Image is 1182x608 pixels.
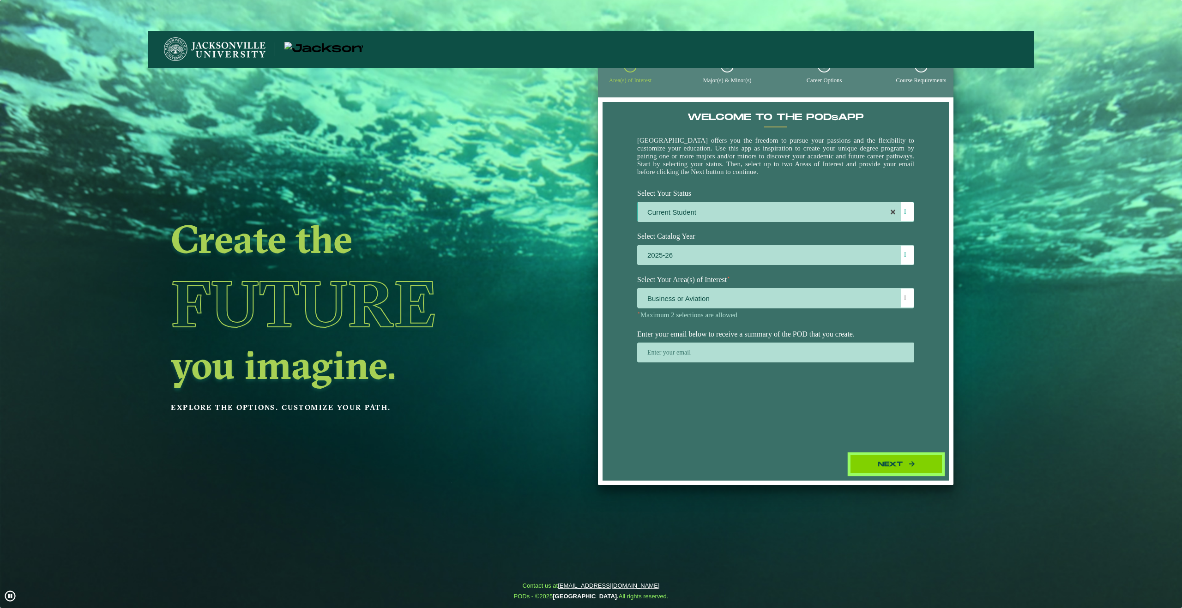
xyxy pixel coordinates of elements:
span: Course Requirements [896,77,947,84]
span: Contact us at [514,582,669,590]
span: Major(s) & Minor(s) [703,77,752,84]
label: Enter your email below to receive a summary of the POD that you create. [630,325,921,343]
span: Business or Aviation [638,289,914,308]
a: [GEOGRAPHIC_DATA]. [553,593,619,600]
sup: ⋆ [727,274,730,281]
p: Explore the options. Customize your path. [171,401,657,415]
h1: Future [171,262,657,346]
a: [EMAIL_ADDRESS][DOMAIN_NAME] [558,582,659,589]
sub: s [832,114,838,122]
span: PODs - ©2025 All rights reserved. [514,593,669,600]
input: Enter your email [637,343,914,362]
label: 2025-26 [638,246,914,265]
p: [GEOGRAPHIC_DATA] offers you the freedom to pursue your passions and the flexibility to customize... [637,137,914,176]
label: Select Catalog Year [630,228,921,245]
h2: you imagine. [171,346,657,385]
h4: Welcome to the POD app [637,112,914,123]
label: Select Your Area(s) of Interest [630,271,921,289]
img: Jacksonville University logo [164,37,265,61]
span: Career Options [807,77,842,84]
h2: Create the [171,220,657,259]
label: Select Your Status [630,185,921,202]
img: Jacksonville University logo [284,42,363,56]
label: Current Student [638,202,914,222]
button: Next [850,455,942,474]
p: Maximum 2 selections are allowed [637,311,914,319]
